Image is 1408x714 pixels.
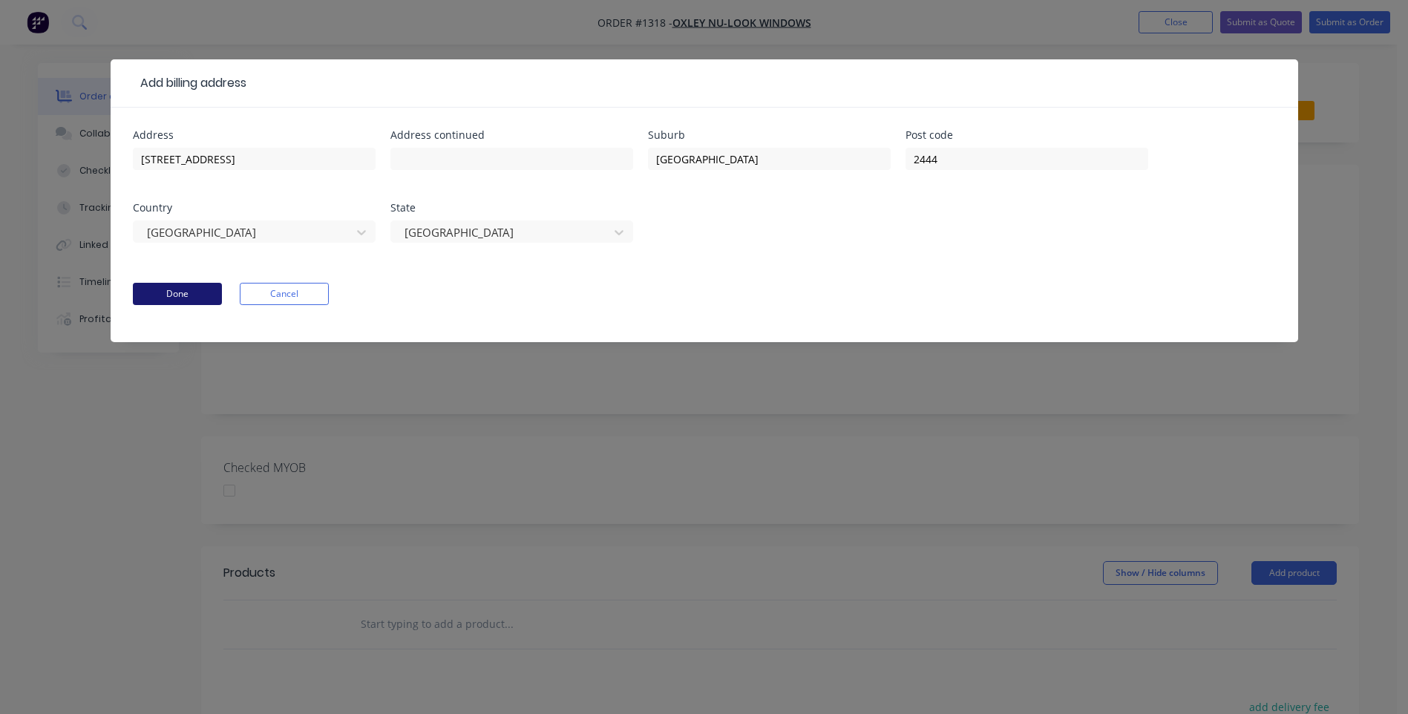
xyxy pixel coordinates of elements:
[133,203,376,213] div: Country
[133,283,222,305] button: Done
[390,130,633,140] div: Address continued
[906,130,1148,140] div: Post code
[648,130,891,140] div: Suburb
[240,283,329,305] button: Cancel
[133,74,246,92] div: Add billing address
[133,130,376,140] div: Address
[390,203,633,213] div: State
